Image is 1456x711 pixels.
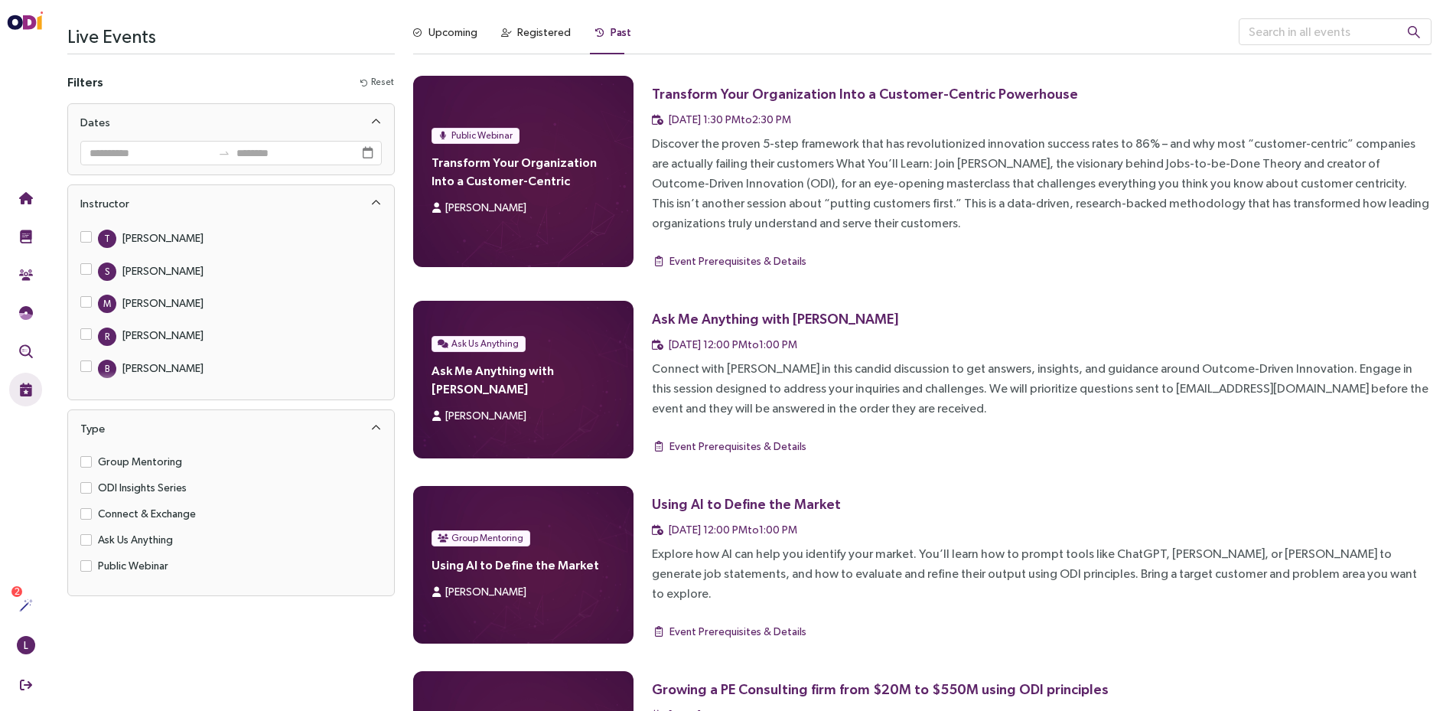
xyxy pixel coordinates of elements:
button: Event Prerequisites & Details [652,619,807,644]
span: [DATE] 12:00 PM to 1:00 PM [669,523,797,536]
img: Actions [19,598,33,612]
button: Reset [360,74,395,90]
span: [DATE] 12:00 PM to 1:00 PM [669,338,797,351]
span: Group Mentoring [451,530,523,546]
span: 2 [15,586,20,597]
span: ODI Insights Series [92,479,193,496]
div: [PERSON_NAME] [122,327,204,344]
span: Public Webinar [92,557,174,574]
div: Type [80,419,105,438]
span: Ask Us Anything [92,531,179,548]
div: Explore how AI can help you identify your market. You’ll learn how to prompt tools like ChatGPT, ... [652,544,1432,604]
h4: Transform Your Organization Into a Customer-Centric Powerhouse [432,153,615,190]
h4: Ask Me Anything with [PERSON_NAME] [432,361,615,398]
button: L [9,628,42,662]
span: [PERSON_NAME] [445,585,526,598]
button: Sign Out [9,668,42,702]
img: Training [19,230,33,243]
span: search [1407,25,1421,39]
h3: Live Events [67,18,395,54]
span: B [105,360,109,378]
div: Dates [80,113,110,132]
input: Search in all events [1239,18,1432,45]
span: T [104,230,110,248]
button: Needs Framework [9,296,42,330]
div: [PERSON_NAME] [122,230,204,246]
h4: Using AI to Define the Market [432,556,615,574]
span: to [218,147,230,159]
button: Outcome Validation [9,334,42,368]
div: Instructor [68,185,394,222]
button: Community [9,258,42,292]
span: Event Prerequisites & Details [669,438,806,455]
img: Outcome Validation [19,344,33,358]
div: Using AI to Define the Market [652,494,841,514]
div: [PERSON_NAME] [122,295,204,311]
button: Training [9,220,42,253]
div: [PERSON_NAME] [122,360,204,377]
div: Dates [68,104,394,141]
span: Event Prerequisites & Details [669,253,806,269]
img: JTBD Needs Framework [19,306,33,320]
span: Ask Us Anything [451,336,519,351]
div: Upcoming [428,24,477,41]
sup: 2 [11,586,22,597]
img: Live Events [19,383,33,396]
div: Registered [517,24,571,41]
div: [PERSON_NAME] [122,263,204,279]
span: L [24,636,28,654]
span: [DATE] 1:30 PM to 2:30 PM [669,113,791,126]
span: Event Prerequisites & Details [669,623,806,640]
div: Connect with [PERSON_NAME] in this candid discussion to get answers, insights, and guidance aroun... [652,359,1432,419]
span: Reset [371,75,394,90]
span: [PERSON_NAME] [445,409,526,422]
div: Ask Me Anything with [PERSON_NAME] [652,309,898,328]
h4: Filters [67,73,103,91]
button: Event Prerequisites & Details [652,434,807,458]
span: S [105,263,109,281]
span: R [105,328,109,346]
div: Instructor [80,194,129,213]
img: Community [19,268,33,282]
div: Discover the proven 5-step framework that has revolutionized innovation success rates to 86% – an... [652,134,1432,233]
span: Connect & Exchange [92,505,202,522]
div: Type [68,410,394,447]
span: Group Mentoring [92,453,188,470]
button: Event Prerequisites & Details [652,249,807,273]
span: [PERSON_NAME] [445,201,526,214]
div: Past [611,24,631,41]
span: Public Webinar [451,128,513,143]
button: Actions [9,589,42,622]
span: swap-right [218,147,230,159]
span: M [103,295,111,313]
div: Growing a PE Consulting firm from $20M to $550M using ODI principles [652,680,1109,699]
button: search [1395,18,1433,45]
button: Live Events [9,373,42,406]
button: Home [9,181,42,215]
div: Transform Your Organization Into a Customer-Centric Powerhouse [652,84,1078,103]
